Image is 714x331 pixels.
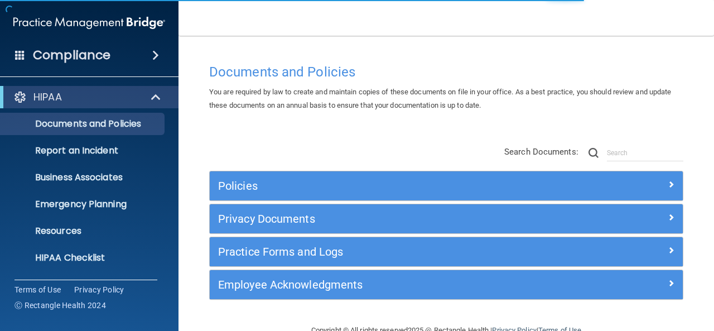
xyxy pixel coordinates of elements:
[7,226,160,237] p: Resources
[15,284,61,295] a: Terms of Use
[218,180,556,192] h5: Policies
[74,284,124,295] a: Privacy Policy
[218,246,556,258] h5: Practice Forms and Logs
[209,88,672,109] span: You are required by law to create and maintain copies of these documents on file in your office. ...
[33,90,62,104] p: HIPAA
[7,118,160,129] p: Documents and Policies
[218,276,674,294] a: Employee Acknowledgments
[218,177,674,195] a: Policies
[218,243,674,261] a: Practice Forms and Logs
[7,145,160,156] p: Report an Incident
[588,148,599,158] img: ic-search.3b580494.png
[7,172,160,183] p: Business Associates
[33,47,110,63] h4: Compliance
[218,213,556,225] h5: Privacy Documents
[209,65,683,79] h4: Documents and Policies
[7,199,160,210] p: Emergency Planning
[7,252,160,263] p: HIPAA Checklist
[13,12,165,34] img: PMB logo
[504,147,578,157] span: Search Documents:
[218,279,556,291] h5: Employee Acknowledgments
[13,90,162,104] a: HIPAA
[218,210,674,228] a: Privacy Documents
[7,279,160,290] p: HIPAA Risk Assessment
[15,300,106,311] span: Ⓒ Rectangle Health 2024
[607,145,683,161] input: Search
